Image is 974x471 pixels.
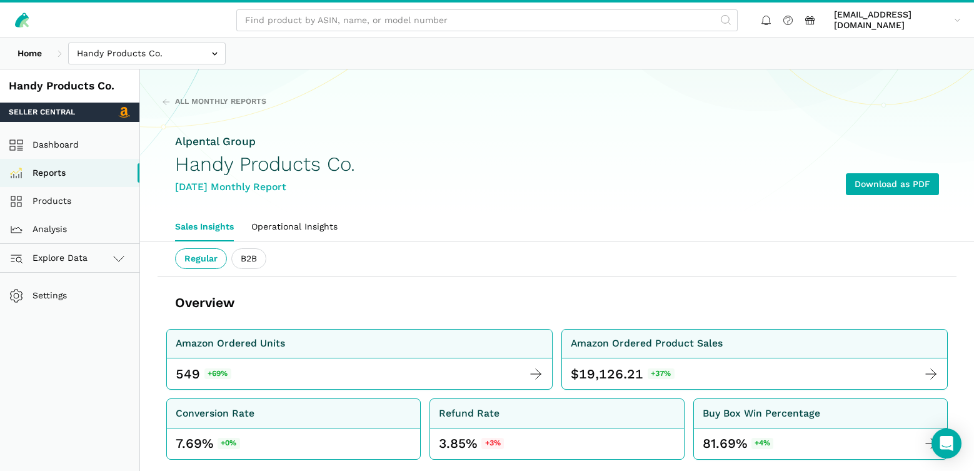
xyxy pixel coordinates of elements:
[571,365,579,383] span: $
[830,7,965,33] a: [EMAIL_ADDRESS][DOMAIN_NAME]
[175,134,355,149] div: Alpental Group
[204,368,231,380] span: +69%
[481,438,504,449] span: +3%
[834,9,950,31] span: [EMAIL_ADDRESS][DOMAIN_NAME]
[166,329,553,390] a: Amazon Ordered Units 549 +69%
[162,96,266,108] a: All Monthly Reports
[846,173,939,195] a: Download as PDF
[176,435,240,452] div: 7.69%
[231,248,266,270] ui-tab: B2B
[68,43,226,64] input: Handy Products Co.
[175,96,266,108] span: All Monthly Reports
[176,406,254,422] div: Conversion Rate
[9,43,51,64] a: Home
[243,213,346,241] a: Operational Insights
[176,336,285,352] div: Amazon Ordered Units
[175,180,355,195] div: [DATE] Monthly Report
[9,78,131,94] div: Handy Products Co.
[175,248,227,270] ui-tab: Regular
[579,365,643,383] span: 19,126.21
[648,368,675,380] span: +37%
[571,336,723,352] div: Amazon Ordered Product Sales
[439,406,500,422] div: Refund Rate
[9,107,75,118] span: Seller Central
[703,406,820,422] div: Buy Box Win Percentage
[693,398,948,460] a: Buy Box Win Percentage 81.69%+4%
[236,9,738,31] input: Find product by ASIN, name, or model number
[218,438,240,449] span: +0%
[166,213,243,241] a: Sales Insights
[175,153,355,175] h1: Handy Products Co.
[176,365,200,383] div: 549
[439,435,504,452] div: 3.85%
[175,294,234,311] h3: Overview
[751,438,774,449] span: +4%
[561,329,948,390] a: Amazon Ordered Product Sales $ 19,126.21 +37%
[931,428,961,458] div: Open Intercom Messenger
[13,251,88,266] span: Explore Data
[703,435,774,452] div: 81.69%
